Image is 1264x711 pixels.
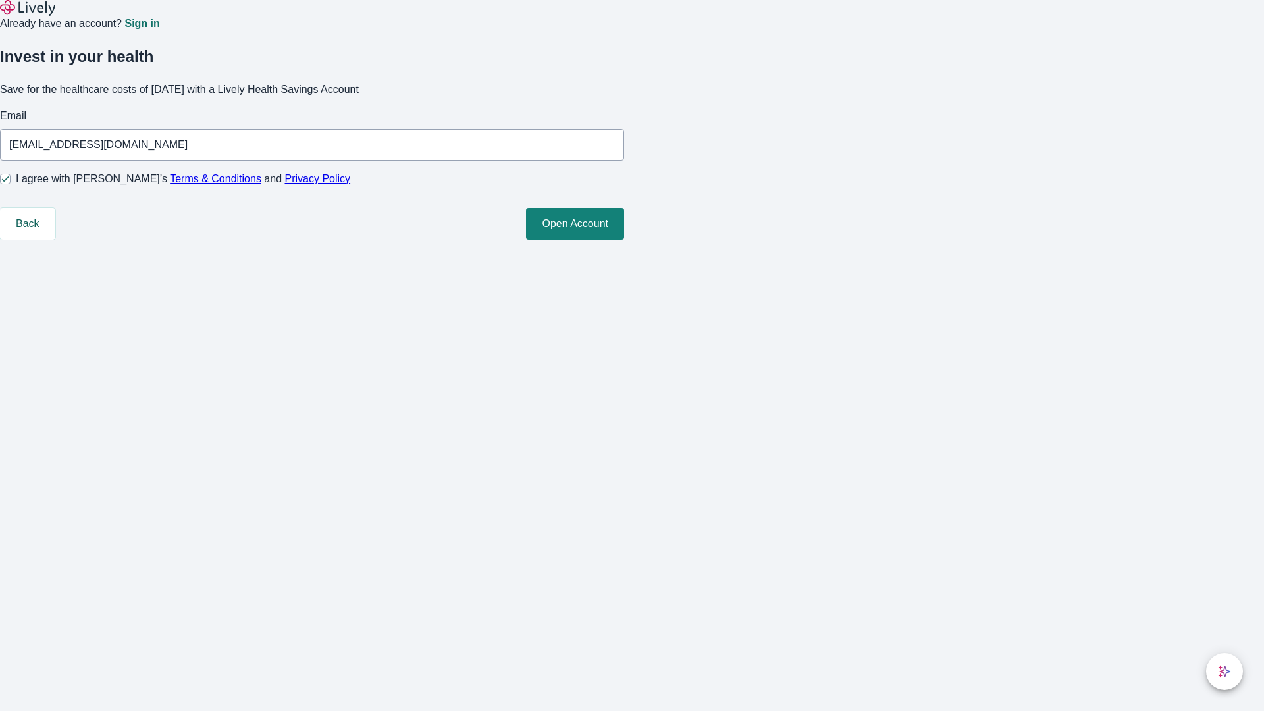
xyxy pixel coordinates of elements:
a: Sign in [124,18,159,29]
button: Open Account [526,208,624,240]
button: chat [1206,653,1243,690]
svg: Lively AI Assistant [1218,665,1231,678]
a: Privacy Policy [285,173,351,184]
a: Terms & Conditions [170,173,261,184]
span: I agree with [PERSON_NAME]’s and [16,171,350,187]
